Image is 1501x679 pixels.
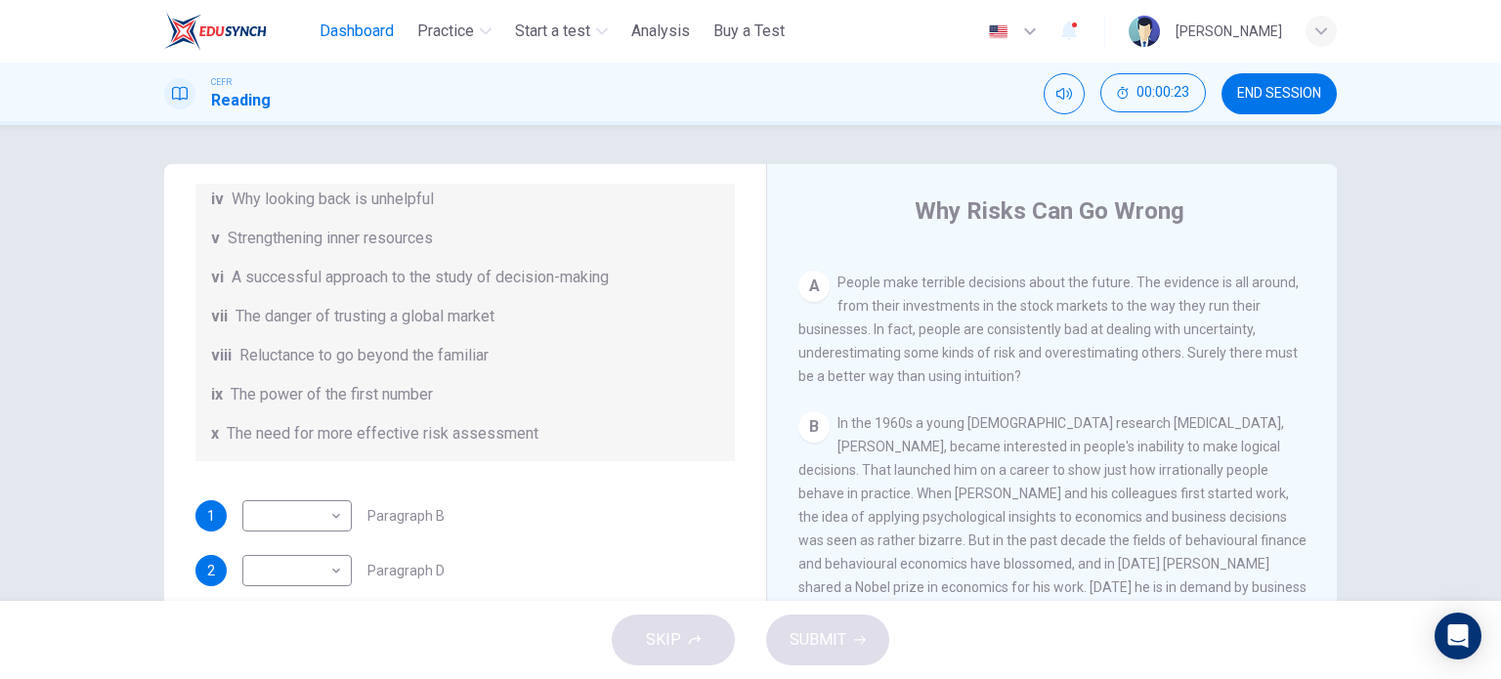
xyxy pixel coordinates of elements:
button: Start a test [507,14,616,49]
span: Paragraph B [367,509,445,523]
span: CEFR [211,75,232,89]
span: Reluctance to go beyond the familiar [239,344,489,367]
span: People make terrible decisions about the future. The evidence is all around, from their investmen... [798,275,1299,384]
button: Analysis [623,14,698,49]
span: END SESSION [1237,86,1321,102]
span: The need for more effective risk assessment [227,422,538,446]
span: 2 [207,564,215,577]
h1: Reading [211,89,271,112]
span: iv [211,188,224,211]
img: en [986,24,1010,39]
span: Practice [417,20,474,43]
h4: Why Risks Can Go Wrong [915,195,1184,227]
span: Dashboard [320,20,394,43]
span: Why looking back is unhelpful [232,188,434,211]
span: The danger of trusting a global market [236,305,494,328]
div: Hide [1100,73,1206,114]
button: END SESSION [1222,73,1337,114]
span: Strengthening inner resources [228,227,433,250]
span: Analysis [631,20,690,43]
span: x [211,422,219,446]
span: vi [211,266,224,289]
span: Start a test [515,20,590,43]
span: 1 [207,509,215,523]
span: vii [211,305,228,328]
button: Practice [409,14,499,49]
button: Buy a Test [706,14,793,49]
img: ELTC logo [164,12,267,51]
span: ix [211,383,223,406]
div: Mute [1044,73,1085,114]
div: Open Intercom Messenger [1435,613,1481,659]
img: Profile picture [1129,16,1160,47]
span: The power of the first number [231,383,433,406]
div: [PERSON_NAME] [1176,20,1282,43]
span: v [211,227,220,250]
span: viii [211,344,232,367]
button: 00:00:23 [1100,73,1206,112]
span: A successful approach to the study of decision-making [232,266,609,289]
span: Paragraph D [367,564,445,577]
div: A [798,271,830,302]
span: 00:00:23 [1136,85,1189,101]
div: B [798,411,830,443]
span: Buy a Test [713,20,785,43]
button: Dashboard [312,14,402,49]
a: ELTC logo [164,12,312,51]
